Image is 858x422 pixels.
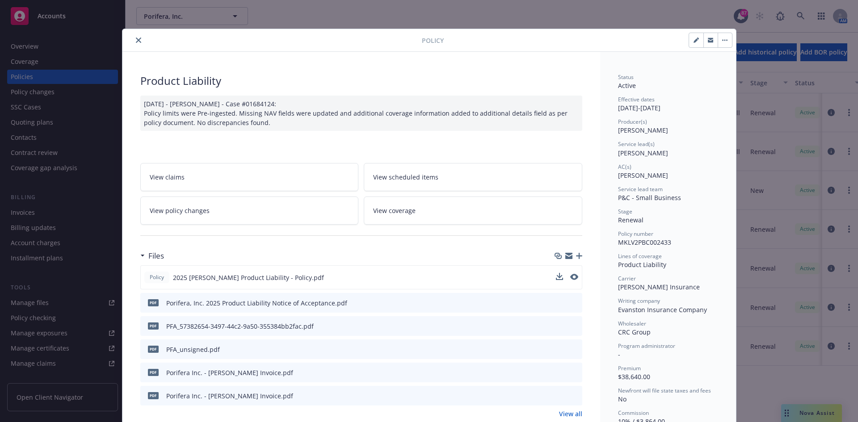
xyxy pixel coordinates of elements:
[556,273,563,282] button: download file
[422,36,444,45] span: Policy
[556,368,564,377] button: download file
[559,409,582,418] a: View all
[364,196,582,225] a: View coverage
[556,298,564,308] button: download file
[166,298,347,308] div: Porifera, Inc. 2025 Product Liability Notice of Acceptance.pdf
[571,345,579,354] button: preview file
[618,230,653,238] span: Policy number
[618,297,660,305] span: Writing company
[166,391,293,401] div: Porifera Inc. - [PERSON_NAME] Invoice.pdf
[373,172,438,182] span: View scheduled items
[140,73,582,88] div: Product Liability
[618,208,632,215] span: Stage
[618,185,663,193] span: Service lead team
[556,322,564,331] button: download file
[556,273,563,280] button: download file
[618,260,718,269] div: Product Liability
[556,391,564,401] button: download file
[570,273,578,282] button: preview file
[618,140,655,148] span: Service lead(s)
[148,273,166,281] span: Policy
[618,395,627,403] span: No
[140,96,582,131] div: [DATE] - [PERSON_NAME] - Case #01684124: Policy limits were Pre-ingested. Missing NAV fields were...
[618,320,646,327] span: Wholesaler
[618,171,668,180] span: [PERSON_NAME]
[148,299,159,306] span: pdf
[618,193,681,202] span: P&C - Small Business
[618,96,718,113] div: [DATE] - [DATE]
[373,206,416,215] span: View coverage
[571,368,579,377] button: preview file
[618,350,620,359] span: -
[166,322,314,331] div: PFA_57382654-3497-44c2-9a50-355384bb2fac.pdf
[618,342,675,350] span: Program administrator
[150,206,210,215] span: View policy changes
[618,81,636,90] span: Active
[618,118,647,125] span: Producer(s)
[140,163,359,191] a: View claims
[618,275,636,282] span: Carrier
[618,387,711,394] span: Newfront will file state taxes and fees
[140,196,359,225] a: View policy changes
[148,322,159,329] span: pdf
[364,163,582,191] a: View scheduled items
[618,149,668,157] span: [PERSON_NAME]
[571,391,579,401] button: preview file
[618,126,668,134] span: [PERSON_NAME]
[618,283,700,291] span: [PERSON_NAME] Insurance
[571,322,579,331] button: preview file
[618,305,707,314] span: Evanston Insurance Company
[618,96,655,103] span: Effective dates
[166,368,293,377] div: Porifera Inc. - [PERSON_NAME] Invoice.pdf
[140,250,164,262] div: Files
[166,345,220,354] div: PFA_unsigned.pdf
[618,73,634,81] span: Status
[618,216,643,224] span: Renewal
[148,369,159,376] span: pdf
[571,298,579,308] button: preview file
[618,409,649,417] span: Commission
[618,372,650,381] span: $38,640.00
[556,345,564,354] button: download file
[133,35,144,46] button: close
[618,163,631,171] span: AC(s)
[618,364,641,372] span: Premium
[148,250,164,262] h3: Files
[570,274,578,280] button: preview file
[618,328,651,336] span: CRC Group
[618,238,671,247] span: MKLV2PBC002433
[173,273,324,282] span: 2025 [PERSON_NAME] Product Liability - Policy.pdf
[150,172,185,182] span: View claims
[618,252,662,260] span: Lines of coverage
[148,346,159,352] span: pdf
[148,392,159,399] span: pdf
